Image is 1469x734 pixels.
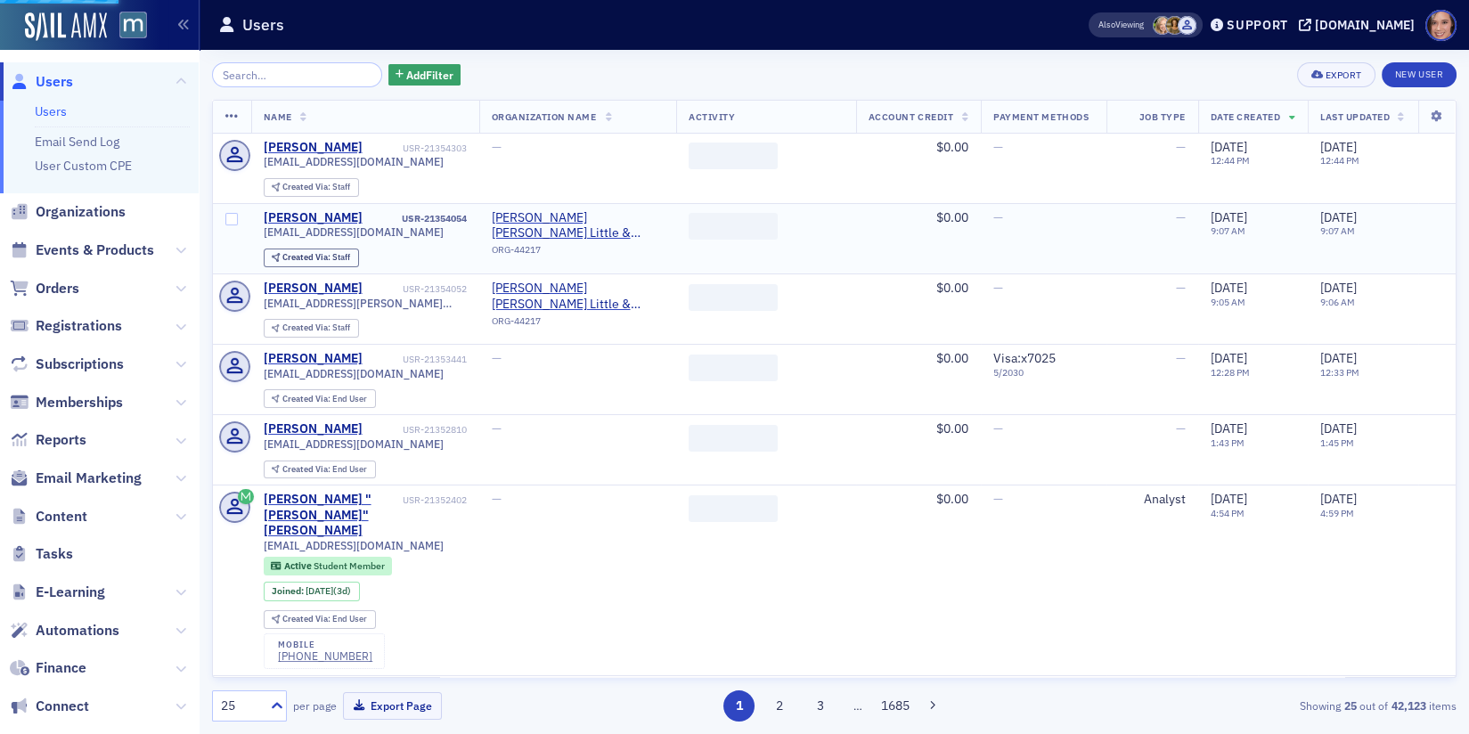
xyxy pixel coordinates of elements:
[272,585,306,597] span: Joined :
[492,281,665,312] a: [PERSON_NAME] [PERSON_NAME] Little & [PERSON_NAME] ([PERSON_NAME][GEOGRAPHIC_DATA], [GEOGRAPHIC_D...
[1211,507,1245,519] time: 4:54 PM
[10,583,105,602] a: E-Learning
[1320,296,1355,308] time: 9:06 AM
[1211,209,1247,225] span: [DATE]
[282,615,367,624] div: End User
[1320,224,1355,237] time: 9:07 AM
[1153,16,1171,35] span: Rebekah Olson
[1341,697,1359,714] strong: 25
[993,350,1056,366] span: Visa : x7025
[264,281,363,297] div: [PERSON_NAME]
[264,140,363,156] a: [PERSON_NAME]
[284,559,314,572] span: Active
[1388,697,1429,714] strong: 42,123
[1320,491,1357,507] span: [DATE]
[1320,110,1390,123] span: Last Updated
[278,640,372,650] div: mobile
[1211,366,1250,379] time: 12:28 PM
[1211,296,1245,308] time: 9:05 AM
[36,469,142,488] span: Email Marketing
[1139,110,1186,123] span: Job Type
[993,209,1003,225] span: —
[1320,209,1357,225] span: [DATE]
[1176,139,1186,155] span: —
[119,12,147,39] img: SailAMX
[689,355,778,381] span: ‌
[1315,17,1415,33] div: [DOMAIN_NAME]
[993,491,1003,507] span: —
[264,351,363,367] div: [PERSON_NAME]
[264,297,467,310] span: [EMAIL_ADDRESS][PERSON_NAME][DOMAIN_NAME]
[282,613,332,624] span: Created Via :
[36,544,73,564] span: Tasks
[1320,350,1357,366] span: [DATE]
[1176,420,1186,436] span: —
[264,582,360,601] div: Joined: 2025-10-03 00:00:00
[1297,62,1375,87] button: Export
[10,658,86,678] a: Finance
[492,420,502,436] span: —
[10,697,89,716] a: Connect
[1211,350,1247,366] span: [DATE]
[36,697,89,716] span: Connect
[10,393,123,412] a: Memberships
[264,225,444,239] span: [EMAIL_ADDRESS][DOMAIN_NAME]
[1098,19,1115,30] div: Also
[1211,110,1280,123] span: Date Created
[1211,420,1247,436] span: [DATE]
[35,134,119,150] a: Email Send Log
[689,425,778,452] span: ‌
[936,280,968,296] span: $0.00
[689,143,778,169] span: ‌
[1054,697,1457,714] div: Showing out of items
[282,393,332,404] span: Created Via :
[282,322,332,333] span: Created Via :
[264,367,444,380] span: [EMAIL_ADDRESS][DOMAIN_NAME]
[10,355,124,374] a: Subscriptions
[1425,10,1457,41] span: Profile
[306,585,351,597] div: (3d)
[365,283,466,295] div: USR-21354052
[264,610,376,629] div: Created Via: End User
[993,420,1003,436] span: —
[936,139,968,155] span: $0.00
[936,209,968,225] span: $0.00
[879,690,910,722] button: 1685
[1176,350,1186,366] span: —
[689,110,735,123] span: Activity
[264,389,376,408] div: Created Via: End User
[10,507,87,526] a: Content
[264,557,393,575] div: Active: Active: Student Member
[993,139,1003,155] span: —
[869,110,953,123] span: Account Credit
[406,67,453,83] span: Add Filter
[282,323,350,333] div: Staff
[1119,492,1186,508] div: Analyst
[264,461,376,479] div: Created Via: End User
[282,463,332,475] span: Created Via :
[10,621,119,640] a: Automations
[25,12,107,41] img: SailAMX
[1211,280,1247,296] span: [DATE]
[278,649,372,663] a: [PHONE_NUMBER]
[293,697,337,714] label: per page
[804,690,836,722] button: 3
[365,354,466,365] div: USR-21353441
[107,12,147,42] a: View Homepage
[1320,280,1357,296] span: [DATE]
[36,279,79,298] span: Orders
[264,110,292,123] span: Name
[10,202,126,222] a: Organizations
[403,494,467,506] div: USR-21352402
[1178,16,1196,35] span: Justin Chase
[36,583,105,602] span: E-Learning
[212,62,382,87] input: Search…
[10,241,154,260] a: Events & Products
[264,210,363,226] div: [PERSON_NAME]
[36,507,87,526] span: Content
[264,492,399,539] a: [PERSON_NAME] "[PERSON_NAME]" [PERSON_NAME]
